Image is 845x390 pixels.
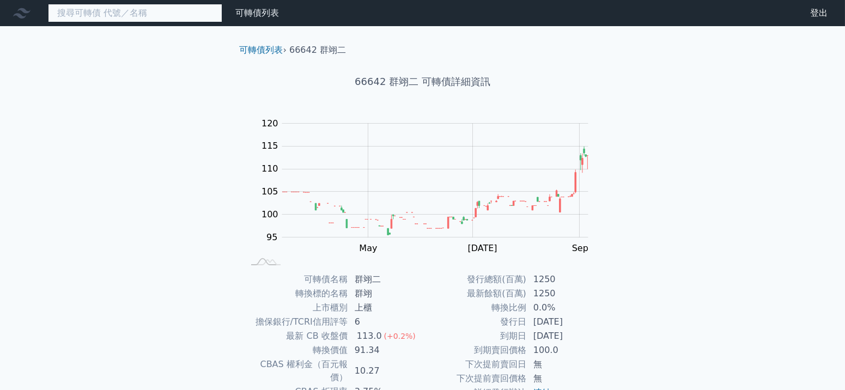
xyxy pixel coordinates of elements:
div: 113.0 [355,330,384,343]
td: 到期賣回價格 [423,343,527,357]
tspan: May [359,243,377,253]
td: [DATE] [527,329,601,343]
td: 下次提前賣回價格 [423,371,527,386]
a: 可轉債列表 [235,8,279,18]
td: 轉換比例 [423,301,527,315]
td: 10.27 [348,357,423,385]
g: Chart [256,118,605,254]
td: 無 [527,357,601,371]
td: 下次提前賣回日 [423,357,527,371]
tspan: 120 [262,118,278,129]
tspan: 100 [262,209,278,220]
td: 轉換價值 [244,343,348,357]
tspan: 95 [266,232,277,242]
td: 上櫃 [348,301,423,315]
td: 發行總額(百萬) [423,272,527,287]
td: 100.0 [527,343,601,357]
li: 66642 群翊二 [289,44,346,57]
tspan: [DATE] [467,243,497,253]
li: › [240,44,287,57]
td: 最新 CB 收盤價 [244,329,348,343]
a: 登出 [801,4,836,22]
h1: 66642 群翊二 可轉債詳細資訊 [231,74,615,89]
td: 無 [527,371,601,386]
tspan: 110 [262,163,278,174]
td: 群翊 [348,287,423,301]
td: 0.0% [527,301,601,315]
td: 轉換標的名稱 [244,287,348,301]
td: 最新餘額(百萬) [423,287,527,301]
td: 發行日 [423,315,527,329]
td: 91.34 [348,343,423,357]
span: (+0.2%) [384,332,416,340]
tspan: 105 [262,186,278,197]
a: 可轉債列表 [240,45,283,55]
tspan: Sep [572,243,588,253]
td: 1250 [527,287,601,301]
td: 上市櫃別 [244,301,348,315]
td: 擔保銀行/TCRI信用評等 [244,315,348,329]
td: 可轉債名稱 [244,272,348,287]
tspan: 115 [262,141,278,151]
td: CBAS 權利金（百元報價） [244,357,348,385]
td: 6 [348,315,423,329]
td: 群翊二 [348,272,423,287]
td: [DATE] [527,315,601,329]
input: 搜尋可轉債 代號／名稱 [48,4,222,22]
td: 1250 [527,272,601,287]
td: 到期日 [423,329,527,343]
